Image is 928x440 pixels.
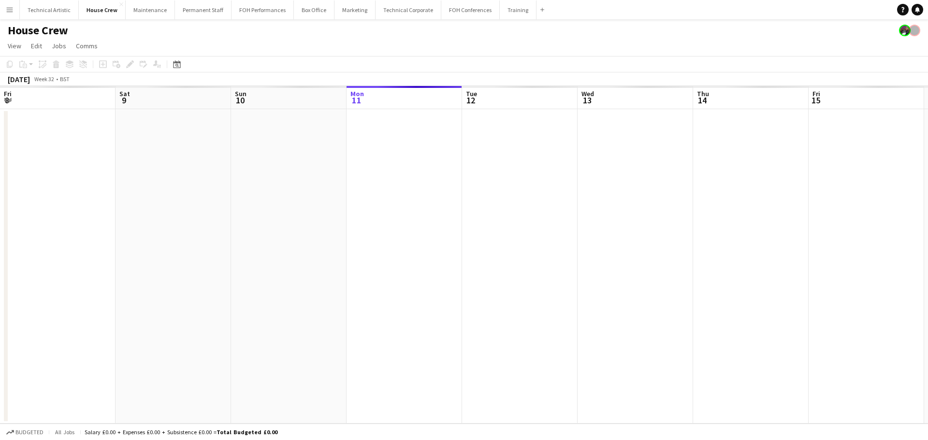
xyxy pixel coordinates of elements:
span: Comms [76,42,98,50]
span: 12 [464,95,477,106]
a: Jobs [48,40,70,52]
span: 8 [2,95,12,106]
span: Wed [581,89,594,98]
h1: House Crew [8,23,68,38]
span: Budgeted [15,429,43,436]
span: 15 [811,95,820,106]
button: Technical Corporate [376,0,441,19]
span: 14 [696,95,709,106]
span: View [8,42,21,50]
button: FOH Conferences [441,0,500,19]
button: Marketing [334,0,376,19]
app-user-avatar: Zubair PERM Dhalla [899,25,911,36]
button: Budgeted [5,427,45,438]
span: 11 [349,95,364,106]
span: Mon [350,89,364,98]
span: Jobs [52,42,66,50]
a: View [4,40,25,52]
button: Permanent Staff [175,0,232,19]
span: Edit [31,42,42,50]
span: Week 32 [32,75,56,83]
span: Sun [235,89,246,98]
button: Training [500,0,536,19]
span: Sat [119,89,130,98]
span: All jobs [53,428,76,436]
button: Box Office [294,0,334,19]
span: Thu [697,89,709,98]
span: Tue [466,89,477,98]
button: FOH Performances [232,0,294,19]
a: Comms [72,40,101,52]
span: 9 [118,95,130,106]
span: Fri [812,89,820,98]
span: 10 [233,95,246,106]
button: House Crew [79,0,126,19]
span: Fri [4,89,12,98]
a: Edit [27,40,46,52]
button: Maintenance [126,0,175,19]
span: Total Budgeted £0.00 [217,428,277,436]
span: 13 [580,95,594,106]
div: BST [60,75,70,83]
div: [DATE] [8,74,30,84]
div: Salary £0.00 + Expenses £0.00 + Subsistence £0.00 = [85,428,277,436]
button: Technical Artistic [20,0,79,19]
app-user-avatar: Gabrielle Barr [909,25,920,36]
